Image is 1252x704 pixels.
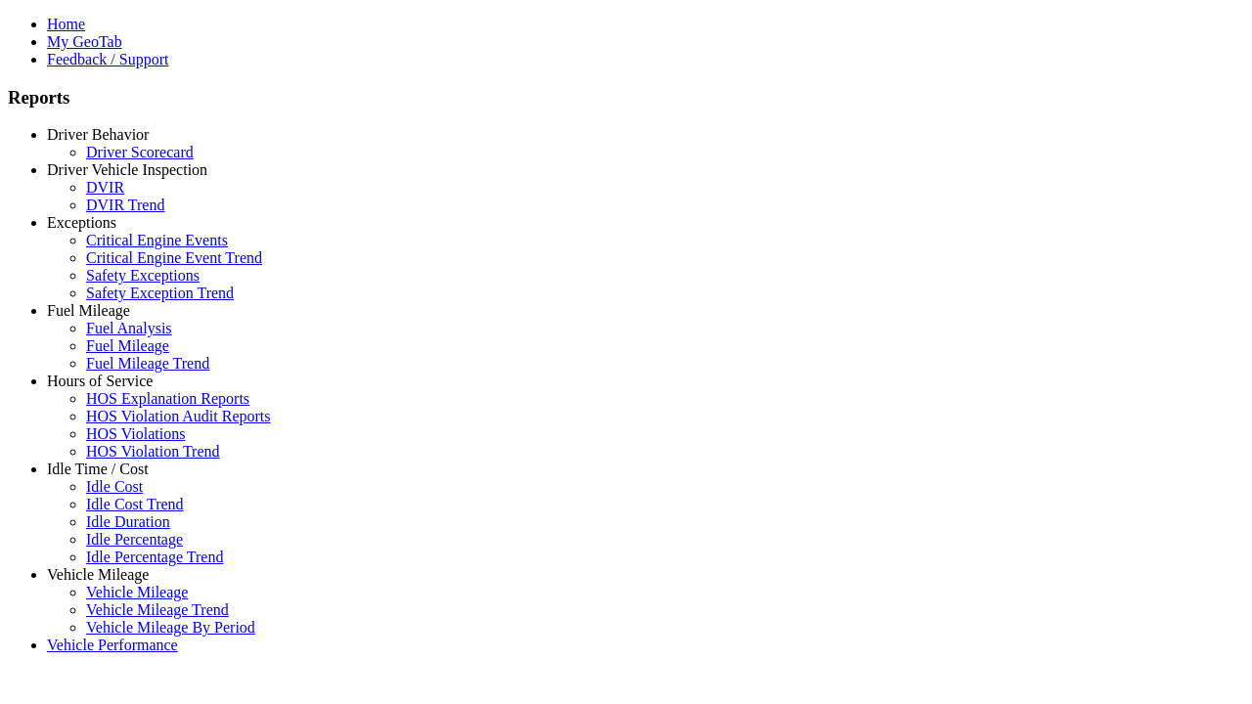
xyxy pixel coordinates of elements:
a: My GeoTab [47,33,122,50]
a: Critical Engine Event Trend [86,249,262,266]
a: Home [47,16,85,32]
a: Driver Scorecard [86,144,194,160]
a: DVIR [86,179,124,196]
a: Idle Time / Cost [47,461,149,477]
h3: Reports [8,87,1244,109]
a: Critical Engine Events [86,232,228,248]
a: Hours of Service [47,373,153,389]
a: Safety Exception Trend [86,285,234,301]
a: Fuel Mileage [86,337,169,354]
a: Idle Duration [86,513,170,530]
a: HOS Violation Audit Reports [86,408,271,424]
a: Idle Percentage Trend [86,549,223,565]
a: Vehicle Mileage [47,566,149,583]
a: Driver Vehicle Inspection [47,161,207,178]
a: Idle Cost [86,478,143,495]
a: Idle Percentage [86,531,183,548]
a: Exceptions [47,214,116,231]
a: Vehicle Mileage By Period [86,619,255,636]
a: Fuel Mileage Trend [86,355,209,372]
a: Idle Cost Trend [86,496,184,512]
a: HOS Violations [86,425,185,442]
a: Driver Behavior [47,126,149,143]
a: Fuel Mileage [47,302,130,319]
a: HOS Violation Trend [86,443,220,460]
a: Fuel Analysis [86,320,172,336]
a: Vehicle Performance [47,637,178,653]
a: Vehicle Mileage [86,584,188,600]
a: Vehicle Mileage Trend [86,601,229,618]
a: Safety Exceptions [86,267,200,284]
a: HOS Explanation Reports [86,390,249,407]
a: Feedback / Support [47,51,168,67]
a: DVIR Trend [86,197,164,213]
